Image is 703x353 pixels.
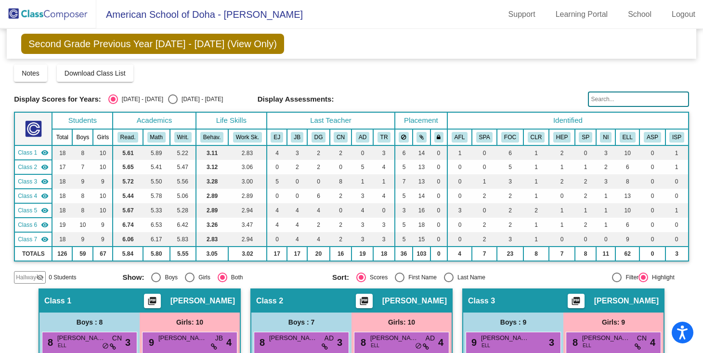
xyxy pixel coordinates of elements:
td: 17 [287,247,307,261]
td: 4 [287,203,307,218]
mat-icon: visibility [41,235,49,243]
td: 5 [351,160,373,174]
td: 0 [287,174,307,189]
th: Parent is Staff Member [575,129,596,145]
span: Second Grade Previous Year [DATE] - [DATE] (View Only) [21,34,284,54]
td: 3 [351,218,373,232]
td: 0 [472,160,497,174]
td: 5.22 [170,145,196,160]
button: NI [600,132,612,143]
td: 3 [373,218,394,232]
span: Display Assessments: [258,95,334,104]
td: 5 [497,160,523,174]
a: Support [501,7,543,22]
td: Alexa Hart Kumbier - No Class Name [14,145,52,160]
td: 4 [307,232,329,247]
th: Life Skills [196,112,267,129]
td: Meral Sheta - No Class Name [14,232,52,247]
td: 2.83 [196,232,228,247]
td: 8 [72,203,93,218]
button: Math [147,132,166,143]
td: 4 [287,218,307,232]
td: Michelle LeBlanc - No Class Name [14,160,52,174]
td: 0 [351,145,373,160]
td: 2 [575,189,596,203]
td: 3.02 [228,247,267,261]
th: Keep with students [413,129,430,145]
td: 1 [596,203,615,218]
span: Class 6 [18,221,37,229]
th: Girls [93,129,113,145]
button: ISP [669,132,684,143]
span: Display Scores for Years: [14,95,101,104]
span: Class 7 [18,235,37,244]
td: 6 [615,160,639,174]
td: 5.55 [170,247,196,261]
td: 0 [639,232,665,247]
td: 2.94 [228,232,267,247]
td: 10 [72,218,93,232]
td: 17 [52,160,72,174]
td: 8 [72,189,93,203]
td: 1 [665,203,689,218]
td: 5.65 [113,160,143,174]
td: 18 [413,218,430,232]
td: 0 [639,174,665,189]
td: 3 [447,203,472,218]
td: 9 [93,218,113,232]
span: Class 5 [18,206,37,215]
td: 2.94 [228,203,267,218]
mat-icon: visibility [41,149,49,157]
td: 1 [523,145,549,160]
span: Class 3 [18,177,37,186]
td: 2 [330,189,352,203]
td: 2 [307,145,329,160]
td: 20 [307,247,329,261]
mat-icon: visibility [41,221,49,229]
button: JB [291,132,303,143]
td: 5.72 [113,174,143,189]
td: 2 [330,232,352,247]
td: 4 [447,247,472,261]
td: 0 [639,189,665,203]
td: 18 [373,247,394,261]
th: Total [52,129,72,145]
td: 0 [472,203,497,218]
td: 3.11 [196,145,228,160]
td: 6.42 [170,218,196,232]
span: Download Class List [65,69,126,77]
td: 0 [472,145,497,160]
td: 1 [665,160,689,174]
td: 2 [549,145,575,160]
td: 2 [497,218,523,232]
button: Writ. [174,132,192,143]
td: 3.00 [228,174,267,189]
td: 18 [52,189,72,203]
td: 2 [523,203,549,218]
td: 9 [93,232,113,247]
td: 0 [549,232,575,247]
td: 0 [639,160,665,174]
td: 5.56 [170,174,196,189]
button: TR [378,132,391,143]
td: 36 [395,247,413,261]
td: 8 [72,145,93,160]
button: CN [334,132,348,143]
td: 4 [373,189,394,203]
td: 5.28 [170,203,196,218]
td: 1 [665,145,689,160]
th: Non Independent Work Habits [596,129,615,145]
td: 0 [430,145,447,160]
button: DG [312,132,326,143]
td: 2 [330,145,352,160]
td: 0 [373,203,394,218]
td: 2 [497,189,523,203]
td: 5.80 [143,247,170,261]
td: TOTALS [14,247,52,261]
span: Class 1 [18,148,37,157]
td: 3.12 [196,160,228,174]
td: 2 [575,218,596,232]
td: 4 [351,203,373,218]
td: 0 [596,232,615,247]
div: [DATE] - [DATE] [178,95,223,104]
